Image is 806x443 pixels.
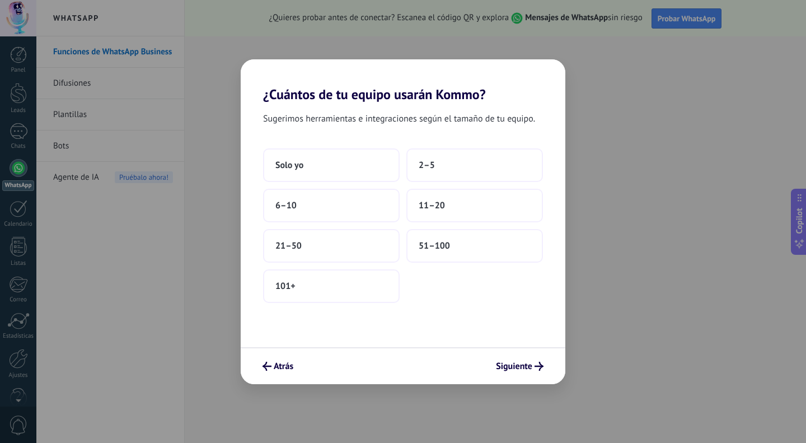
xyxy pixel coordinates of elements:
span: 21–50 [275,240,302,251]
h2: ¿Cuántos de tu equipo usarán Kommo? [241,59,565,102]
span: 101+ [275,281,296,292]
button: Atrás [257,357,298,376]
span: 51–100 [419,240,450,251]
span: 11–20 [419,200,445,211]
span: Sugerimos herramientas e integraciones según el tamaño de tu equipo. [263,111,535,126]
button: Solo yo [263,148,400,182]
button: 51–100 [406,229,543,263]
span: 6–10 [275,200,297,211]
button: 11–20 [406,189,543,222]
button: Siguiente [491,357,549,376]
button: 101+ [263,269,400,303]
span: Atrás [274,362,293,370]
button: 6–10 [263,189,400,222]
button: 21–50 [263,229,400,263]
button: 2–5 [406,148,543,182]
span: Solo yo [275,160,303,171]
span: 2–5 [419,160,435,171]
span: Siguiente [496,362,532,370]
